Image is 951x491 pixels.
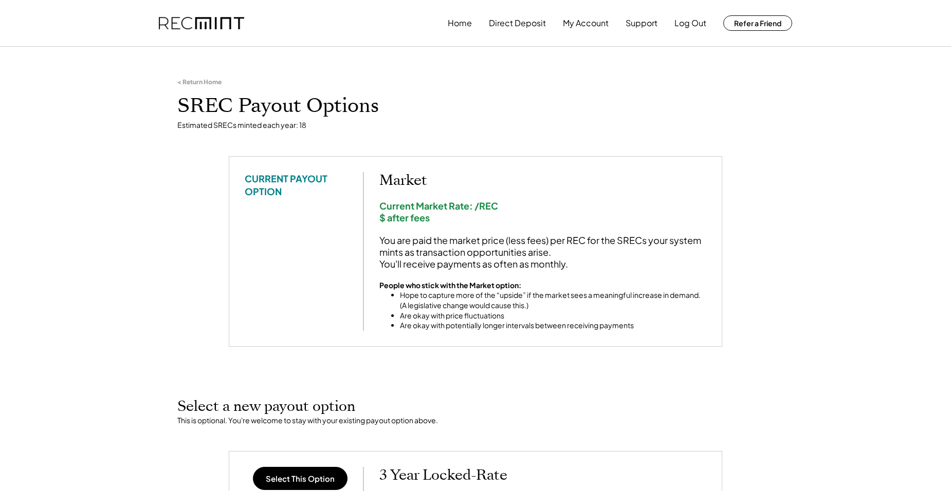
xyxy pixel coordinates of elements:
[400,320,706,331] li: Are okay with potentially longer intervals between receiving payments
[253,467,348,490] button: Select This Option
[674,13,706,33] button: Log Out
[177,416,774,426] div: This is optional. You're welcome to stay with your existing payout option above.
[379,200,706,224] div: Current Market Rate: /REC $ after fees
[177,78,222,86] div: < Return Home
[159,17,244,30] img: recmint-logotype%403x.png
[379,234,706,270] div: You are paid the market price (less fees) per REC for the SRECs your system mints as transaction ...
[379,280,521,290] strong: People who stick with the Market option:
[379,172,706,190] h2: Market
[626,13,657,33] button: Support
[177,94,774,118] h1: SREC Payout Options
[723,15,792,31] button: Refer a Friend
[400,311,706,321] li: Are okay with price fluctuations
[245,172,348,198] div: CURRENT PAYOUT OPTION
[563,13,609,33] button: My Account
[177,398,774,416] h2: Select a new payout option
[177,120,774,130] div: Estimated SRECs minted each year: 18
[379,467,706,484] h2: 3 Year Locked-Rate
[489,13,546,33] button: Direct Deposit
[448,13,472,33] button: Home
[400,290,706,310] li: Hope to capture more of the “upside” if the market sees a meaningful increase in demand. (A legis...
